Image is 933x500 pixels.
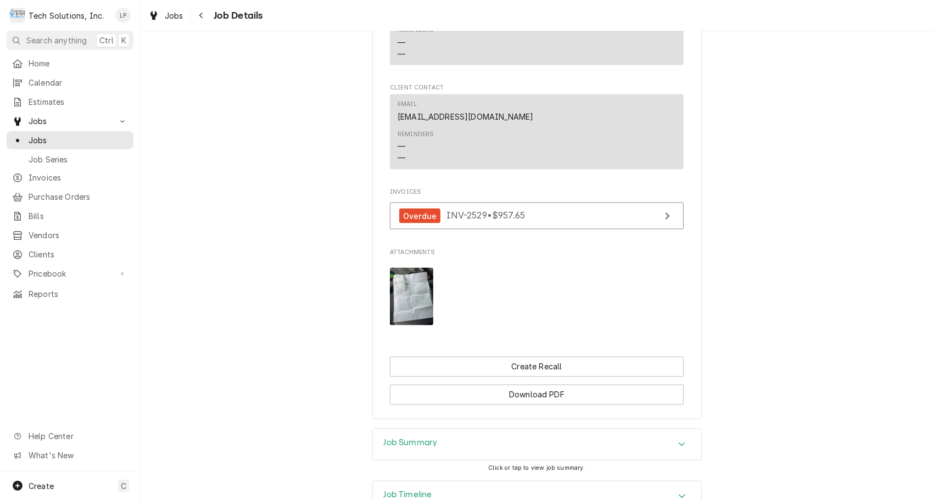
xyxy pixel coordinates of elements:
[390,268,433,325] img: 5NkqEJErSKbzFHitLnPA
[29,172,128,183] span: Invoices
[398,130,434,164] div: Reminders
[398,112,533,121] a: [EMAIL_ADDRESS][DOMAIN_NAME]
[390,188,684,235] div: Invoices
[29,288,128,300] span: Reports
[121,35,126,46] span: K
[398,48,405,60] div: —
[390,83,684,174] div: Client Contact
[7,150,133,168] a: Job Series
[7,54,133,72] a: Home
[7,31,133,50] button: Search anythingCtrlK
[210,8,263,23] span: Job Details
[390,259,684,334] span: Attachments
[26,35,87,46] span: Search anything
[193,7,210,24] button: Navigate back
[398,26,434,59] div: Reminders
[7,285,133,303] a: Reports
[29,450,127,461] span: What's New
[10,8,25,23] div: T
[29,191,128,203] span: Purchase Orders
[29,96,128,108] span: Estimates
[29,481,54,491] span: Create
[488,465,585,472] span: Click or tap to view job summary.
[384,438,438,448] h3: Job Summary
[29,210,128,222] span: Bills
[390,94,684,175] div: Client Contact List
[7,446,133,464] a: Go to What's New
[7,188,133,206] a: Purchase Orders
[373,429,701,460] div: Accordion Header
[7,131,133,149] a: Jobs
[390,248,684,334] div: Attachments
[29,10,104,21] div: Tech Solutions, Inc.
[29,430,127,442] span: Help Center
[7,427,133,445] a: Go to Help Center
[144,7,188,25] a: Jobs
[115,8,131,23] div: Lisa Paschal's Avatar
[165,10,183,21] span: Jobs
[398,100,417,109] div: Email
[29,268,111,279] span: Pricebook
[29,249,128,260] span: Clients
[115,8,131,23] div: LP
[446,210,526,221] span: INV-2529 • $957.65
[29,115,111,127] span: Jobs
[398,100,533,122] div: Email
[372,429,702,460] div: Job Summary
[7,168,133,187] a: Invoices
[29,154,128,165] span: Job Series
[398,37,405,48] div: —
[398,130,434,139] div: Reminders
[373,429,701,460] button: Accordion Details Expand Trigger
[29,58,128,69] span: Home
[7,207,133,225] a: Bills
[7,74,133,92] a: Calendar
[390,188,684,196] span: Invoices
[7,112,133,130] a: Go to Jobs
[390,248,684,257] span: Attachments
[390,357,684,405] div: Button Group
[390,377,684,405] div: Button Group Row
[390,203,684,229] a: View Invoice
[398,141,405,152] div: —
[399,209,440,223] div: Overdue
[7,226,133,244] a: Vendors
[7,265,133,283] a: Go to Pricebook
[390,357,684,377] button: Create Recall
[29,229,128,241] span: Vendors
[121,480,126,492] span: C
[398,152,405,164] div: —
[99,35,114,46] span: Ctrl
[390,83,684,92] span: Client Contact
[390,385,684,405] button: Download PDF
[7,93,133,111] a: Estimates
[7,245,133,263] a: Clients
[390,94,684,170] div: Contact
[29,77,128,88] span: Calendar
[10,8,25,23] div: Tech Solutions, Inc.'s Avatar
[29,134,128,146] span: Jobs
[390,357,684,377] div: Button Group Row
